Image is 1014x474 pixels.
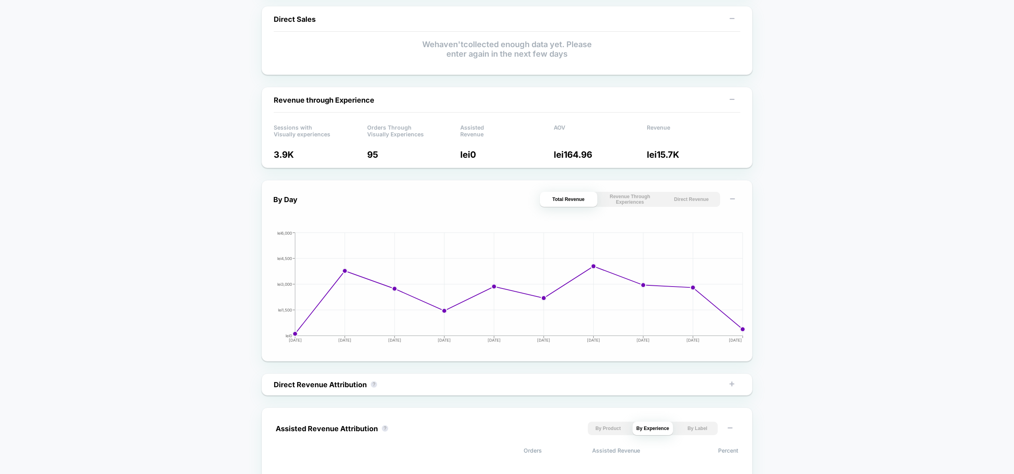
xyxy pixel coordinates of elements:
tspan: [DATE] [686,338,700,342]
tspan: [DATE] [587,338,600,342]
tspan: [DATE] [729,338,742,342]
button: ? [382,425,388,432]
span: Percent [640,447,738,454]
tspan: lei3,000 [277,282,292,287]
tspan: lei1,500 [278,308,292,312]
tspan: [DATE] [338,338,351,342]
tspan: [DATE] [289,338,302,342]
p: 3.9K [274,149,367,160]
button: Total Revenue [540,192,597,207]
span: Assisted Revenue [542,447,640,454]
tspan: [DATE] [488,338,501,342]
p: Revenue [647,124,740,136]
p: AOV [554,124,647,136]
p: Orders Through Visually Experiences [367,124,461,136]
button: By Product [588,422,629,435]
tspan: lei0 [286,333,292,338]
span: Orders [444,447,542,454]
button: By Product [590,378,631,391]
button: By Label [677,422,718,435]
p: lei 164.96 [554,149,647,160]
p: lei 0 [460,149,554,160]
p: Sessions with Visually experiences [274,124,367,136]
p: lei 15.7K [647,149,740,160]
span: Direct Sales [274,15,316,23]
div: Assisted Revenue Attribution [276,424,378,433]
span: Revenue through Experience [274,96,374,104]
tspan: [DATE] [438,338,451,342]
div: Direct Revenue Attribution [274,380,367,389]
button: Revenue Through Experiences [601,192,659,207]
tspan: [DATE] [388,338,401,342]
tspan: lei4,500 [277,256,292,261]
tspan: [DATE] [637,338,650,342]
tspan: lei6,000 [277,231,292,235]
button: By Experience [633,422,673,435]
button: Direct Revenue [663,192,720,207]
button: By Experience [635,378,675,391]
p: Assisted Revenue [460,124,554,136]
tspan: [DATE] [537,338,550,342]
p: We haven't collected enough data yet. Please enter again in the next few days [274,40,740,59]
p: 95 [367,149,461,160]
div: By Day [273,195,297,204]
button: ? [371,381,377,388]
button: By Label [679,378,720,391]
